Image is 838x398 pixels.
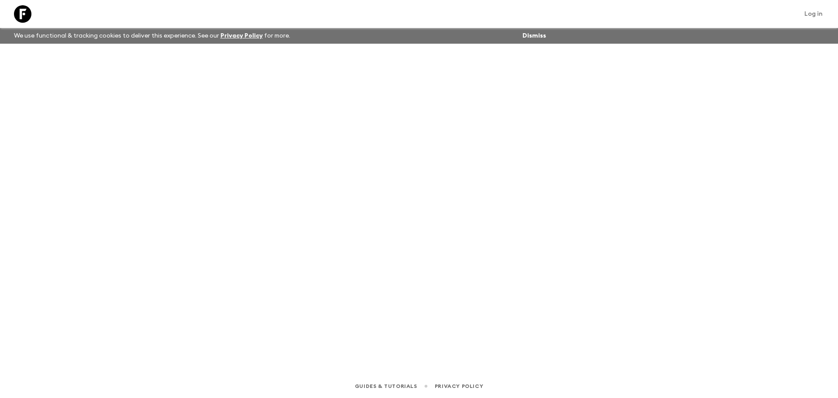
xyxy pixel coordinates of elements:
button: Dismiss [520,30,548,42]
a: Log in [800,8,828,20]
a: Guides & Tutorials [355,381,417,391]
p: We use functional & tracking cookies to deliver this experience. See our for more. [10,28,294,44]
a: Privacy Policy [435,381,483,391]
a: Privacy Policy [220,33,263,39]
